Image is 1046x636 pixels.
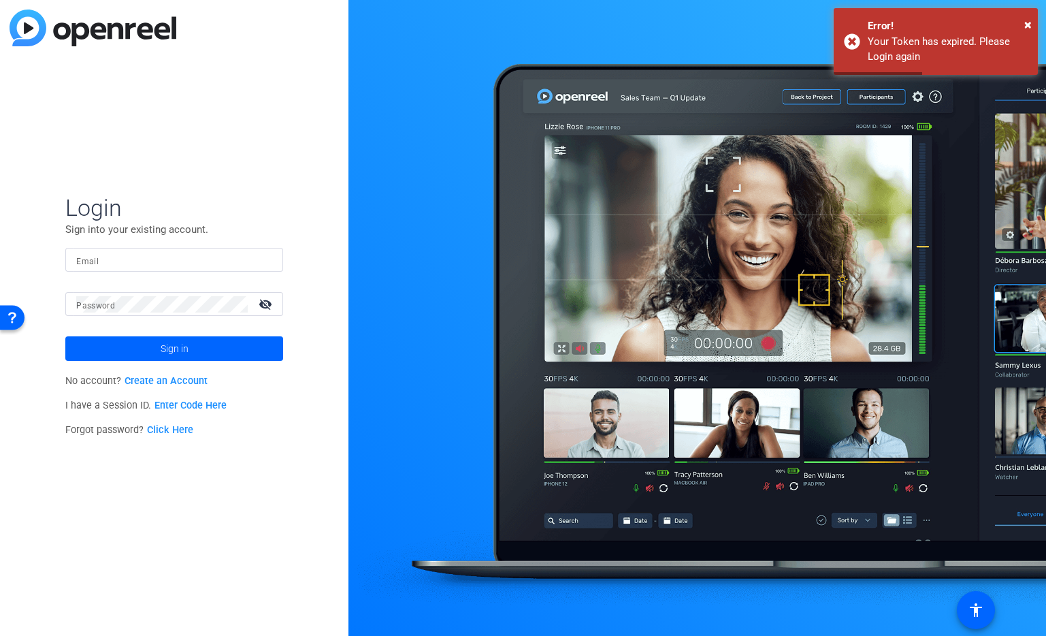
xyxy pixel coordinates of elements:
span: No account? [65,375,208,387]
mat-label: Email [76,257,99,266]
mat-icon: accessibility [968,602,984,618]
span: Sign in [161,332,189,366]
span: × [1024,16,1032,33]
a: Enter Code Here [154,400,227,411]
p: Sign into your existing account. [65,222,283,237]
img: blue-gradient.svg [10,10,176,46]
span: Login [65,193,283,222]
mat-icon: visibility_off [250,294,283,314]
input: Enter Email Address [76,252,272,268]
div: Your Token has expired. Please Login again [868,34,1028,65]
button: Close [1024,14,1032,35]
mat-label: Password [76,301,115,311]
span: I have a Session ID. [65,400,227,411]
button: Sign in [65,336,283,361]
a: Create an Account [125,375,208,387]
div: Error! [868,18,1028,34]
span: Forgot password? [65,424,193,436]
a: Click Here [147,424,193,436]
